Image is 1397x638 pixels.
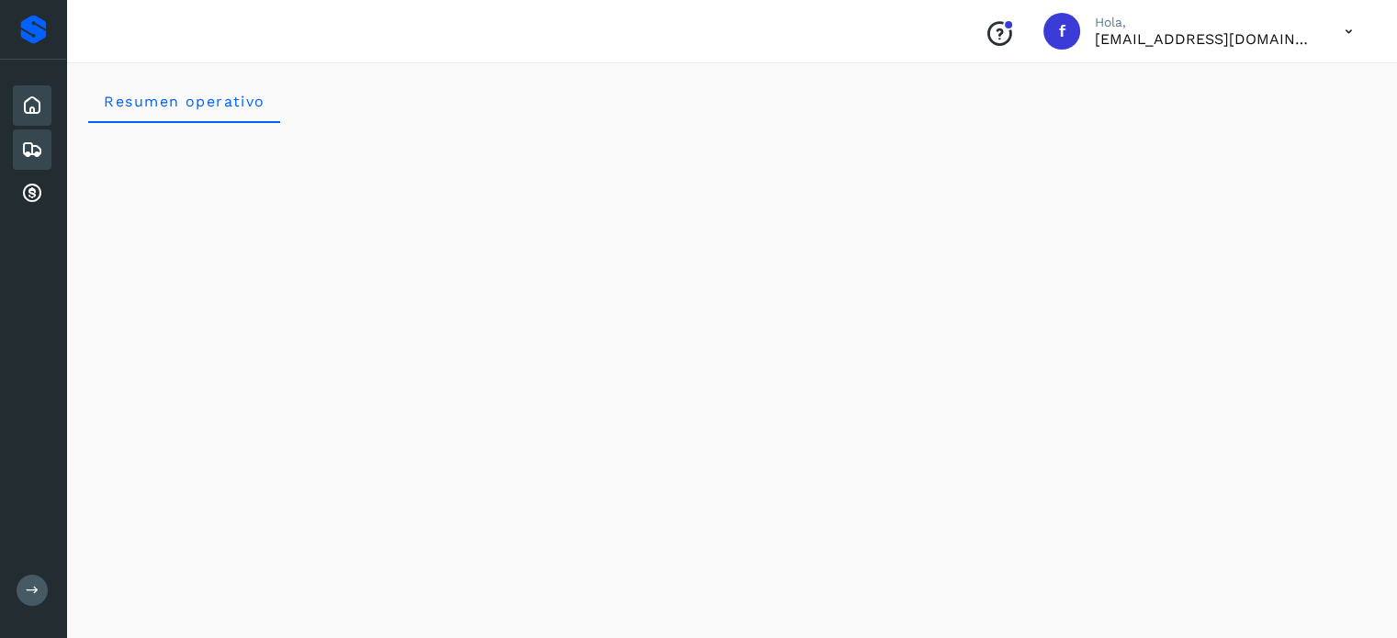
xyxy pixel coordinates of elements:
span: Resumen operativo [103,93,265,110]
div: Cuentas por cobrar [13,173,51,214]
p: fyc3@mexamerik.com [1095,30,1315,48]
div: Inicio [13,85,51,126]
p: Hola, [1095,15,1315,30]
div: Embarques [13,129,51,170]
